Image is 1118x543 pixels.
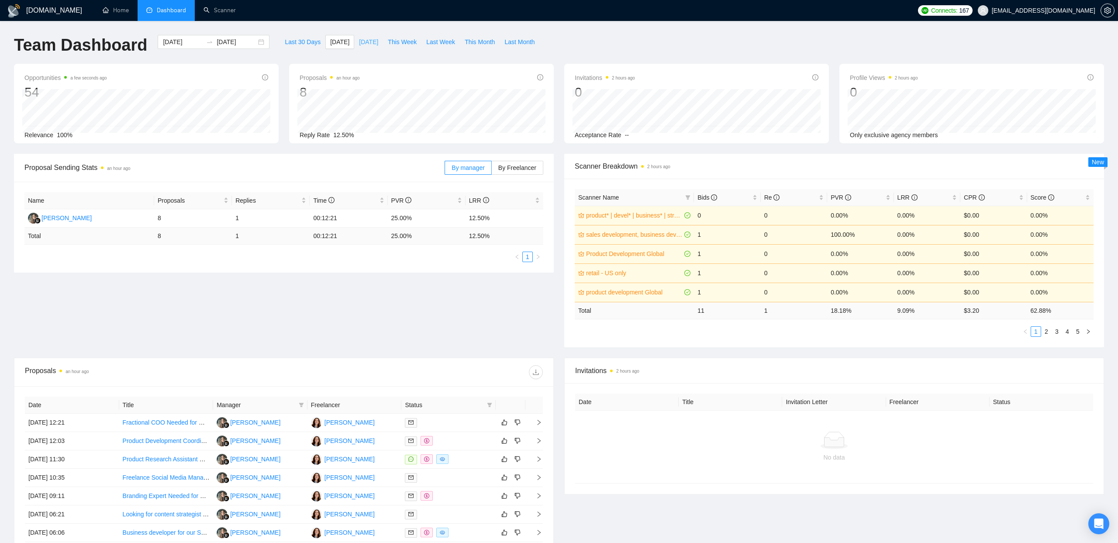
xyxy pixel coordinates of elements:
[501,492,507,499] span: like
[1087,74,1094,80] span: info-circle
[223,459,229,465] img: gigradar-bm.png
[41,213,92,223] div: [PERSON_NAME]
[119,397,214,414] th: Title
[230,509,280,519] div: [PERSON_NAME]
[388,228,466,245] td: 25.00 %
[452,164,484,171] span: By manager
[575,302,694,319] td: Total
[311,436,322,446] img: JM
[119,450,214,469] td: Product Research Assistant Needed
[1042,327,1051,336] a: 2
[827,244,894,263] td: 0.00%
[235,196,300,205] span: Replies
[575,365,1093,376] span: Invitations
[25,450,119,469] td: [DATE] 11:30
[103,7,129,14] a: homeHome
[1027,206,1094,225] td: 0.00%
[894,225,960,244] td: 0.00%
[960,283,1027,302] td: $0.00
[206,38,213,45] span: swap-right
[405,400,483,410] span: Status
[761,263,827,283] td: 0
[1052,326,1062,337] li: 3
[123,529,311,536] a: Business developer for our Supply chain and procurement consulting.
[529,369,542,376] span: download
[421,35,460,49] button: Last Week
[1052,327,1062,336] a: 3
[408,512,414,517] span: mail
[1020,326,1031,337] li: Previous Page
[204,7,236,14] a: searchScanner
[501,474,507,481] span: like
[217,455,280,462] a: LK[PERSON_NAME]
[107,166,130,171] time: an hour ago
[499,436,510,446] button: like
[359,37,378,47] span: [DATE]
[391,197,412,204] span: PVR
[960,206,1027,225] td: $0.00
[25,365,284,379] div: Proposals
[206,38,213,45] span: to
[223,514,229,520] img: gigradar-bm.png
[487,402,492,408] span: filter
[964,194,984,201] span: CPR
[512,509,523,519] button: dislike
[512,252,522,262] button: left
[694,283,760,302] td: 1
[812,74,818,80] span: info-circle
[217,472,228,483] img: LK
[697,194,717,201] span: Bids
[28,213,39,224] img: LK
[466,209,543,228] td: 12.50%
[158,196,222,205] span: Proposals
[311,455,375,462] a: JM[PERSON_NAME]
[684,212,690,218] span: check-circle
[57,131,72,138] span: 100%
[685,195,690,200] span: filter
[311,509,322,520] img: JM
[123,511,259,518] a: Looking for content strategist for my fashion brand
[764,194,780,201] span: Re
[578,232,584,238] span: crown
[223,477,229,483] img: gigradar-bm.png
[575,161,1094,172] span: Scanner Breakdown
[850,84,918,100] div: 0
[894,244,960,263] td: 0.00%
[313,197,334,204] span: Time
[217,529,280,536] a: LK[PERSON_NAME]
[223,440,229,446] img: gigradar-bm.png
[1027,244,1094,263] td: 0.00%
[311,417,322,428] img: JM
[761,302,827,319] td: 1
[24,73,107,83] span: Opportunities
[485,398,494,412] span: filter
[469,197,489,204] span: LRR
[1023,329,1028,334] span: left
[960,225,1027,244] td: $0.00
[324,491,375,501] div: [PERSON_NAME]
[850,73,918,83] span: Profile Views
[512,417,523,428] button: dislike
[217,417,228,428] img: LK
[230,473,280,482] div: [PERSON_NAME]
[827,302,894,319] td: 18.18 %
[354,35,383,49] button: [DATE]
[711,194,717,201] span: info-circle
[684,289,690,295] span: check-circle
[217,509,228,520] img: LK
[311,491,322,501] img: JM
[324,528,375,537] div: [PERSON_NAME]
[1101,7,1114,14] span: setting
[512,472,523,483] button: dislike
[223,495,229,501] img: gigradar-bm.png
[157,7,186,14] span: Dashboard
[761,283,827,302] td: 0
[694,302,760,319] td: 11
[761,206,827,225] td: 0
[616,369,639,374] time: 2 hours ago
[501,419,507,426] span: like
[333,131,354,138] span: 12.50%
[894,206,960,225] td: 0.00%
[911,194,918,201] span: info-circle
[300,73,360,83] span: Proposals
